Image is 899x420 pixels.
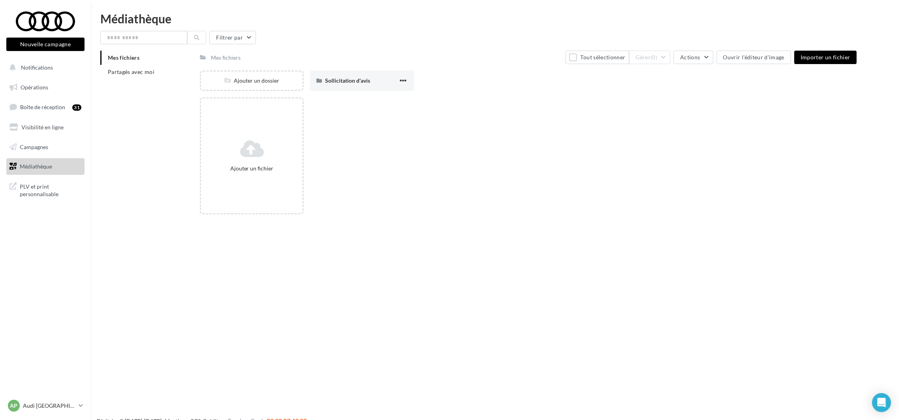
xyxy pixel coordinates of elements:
p: Audi [GEOGRAPHIC_DATA] 16 [23,402,75,410]
div: 31 [72,104,81,111]
button: Actions [673,51,713,64]
button: Ouvrir l'éditeur d'image [717,51,791,64]
span: Opérations [21,84,48,91]
button: Tout sélectionner [566,51,629,64]
button: Notifications [5,59,83,76]
button: Nouvelle campagne [6,38,85,51]
span: Actions [680,54,700,61]
a: Boîte de réception31 [5,98,86,115]
a: Visibilité en ligne [5,119,86,136]
span: (0) [651,54,657,61]
span: Boîte de réception [20,104,65,110]
button: Gérer(0) [629,51,671,64]
span: Mes fichiers [108,54,139,61]
span: Campagnes [20,143,48,150]
span: Médiathèque [20,163,52,170]
span: Importer un fichier [801,54,850,61]
button: Importer un fichier [794,51,857,64]
span: AP [10,402,18,410]
span: Visibilité en ligne [21,124,64,131]
span: Sollicitation d'avis [325,77,370,84]
div: Médiathèque [100,13,890,25]
a: Campagnes [5,139,86,155]
button: Filtrer par [209,31,256,44]
div: Ajouter un fichier [204,165,300,172]
a: Opérations [5,79,86,96]
div: Ajouter un dossier [201,77,303,85]
a: PLV et print personnalisable [5,178,86,201]
a: AP Audi [GEOGRAPHIC_DATA] 16 [6,398,85,413]
span: PLV et print personnalisable [20,181,81,198]
a: Médiathèque [5,158,86,175]
span: Notifications [21,64,53,71]
div: Mes fichiers [211,54,241,62]
div: Open Intercom Messenger [872,393,891,412]
span: Partagés avec moi [108,68,154,75]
